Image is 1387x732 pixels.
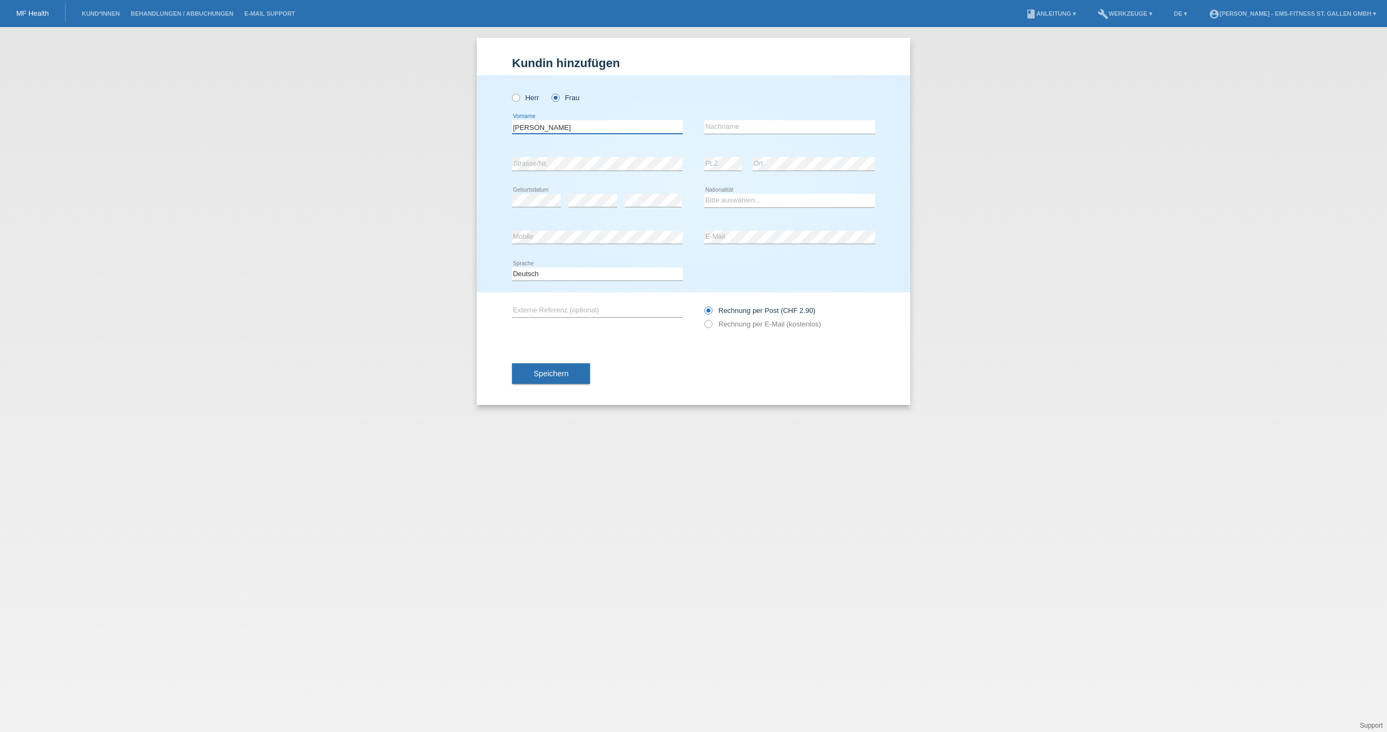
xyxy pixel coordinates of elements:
[76,10,125,17] a: Kund*innen
[704,320,711,334] input: Rechnung per E-Mail (kostenlos)
[512,94,539,102] label: Herr
[1360,722,1383,729] a: Support
[1092,10,1158,17] a: buildWerkzeuge ▾
[16,9,49,17] a: MF Health
[534,369,568,378] span: Speichern
[1020,10,1081,17] a: bookAnleitung ▾
[1209,9,1220,19] i: account_circle
[1098,9,1109,19] i: build
[1026,9,1036,19] i: book
[125,10,239,17] a: Behandlungen / Abbuchungen
[1169,10,1192,17] a: DE ▾
[512,56,875,70] h1: Kundin hinzufügen
[239,10,301,17] a: E-Mail Support
[704,320,821,328] label: Rechnung per E-Mail (kostenlos)
[704,306,815,315] label: Rechnung per Post (CHF 2.90)
[1203,10,1382,17] a: account_circle[PERSON_NAME] - EMS-Fitness St. Gallen GmbH ▾
[704,306,711,320] input: Rechnung per Post (CHF 2.90)
[512,363,590,384] button: Speichern
[512,94,519,101] input: Herr
[552,94,559,101] input: Frau
[552,94,579,102] label: Frau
